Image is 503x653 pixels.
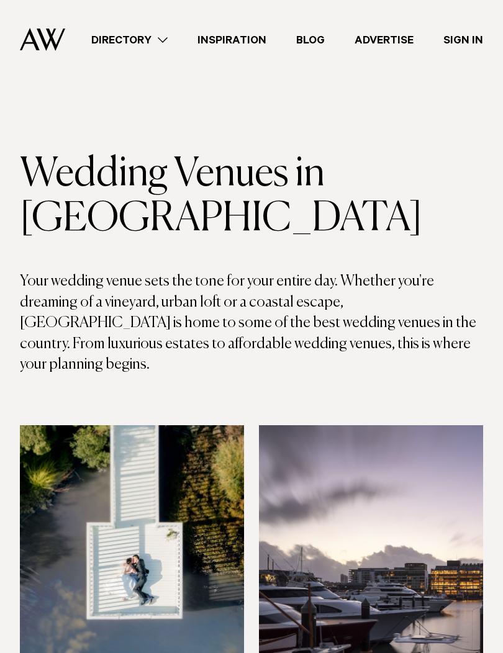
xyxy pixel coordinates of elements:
[340,32,428,48] a: Advertise
[76,32,183,48] a: Directory
[281,32,340,48] a: Blog
[20,271,483,376] p: Your wedding venue sets the tone for your entire day. Whether you're dreaming of a vineyard, urba...
[20,28,65,51] img: Auckland Weddings Logo
[183,32,281,48] a: Inspiration
[428,32,498,48] a: Sign In
[20,152,483,241] h1: Wedding Venues in [GEOGRAPHIC_DATA]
